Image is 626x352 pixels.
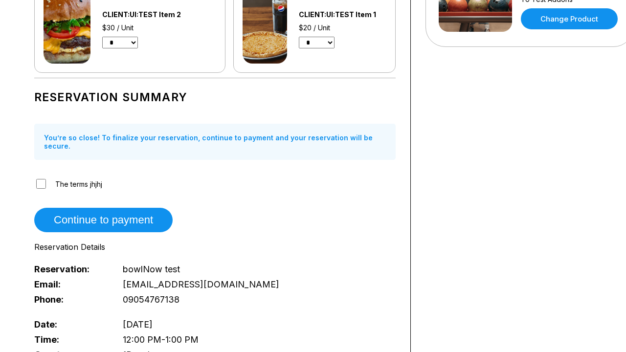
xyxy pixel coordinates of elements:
[34,242,396,252] div: Reservation Details
[34,264,107,274] span: Reservation:
[102,23,207,32] div: $30 / Unit
[102,10,207,19] div: CLIENT:UI:TEST Item 2
[123,319,153,330] span: [DATE]
[34,294,107,305] span: Phone:
[34,124,396,160] div: You’re so close! To finalize your reservation, continue to payment and your reservation will be s...
[521,8,618,29] a: Change Product
[299,23,386,32] div: $20 / Unit
[34,319,107,330] span: Date:
[34,208,173,232] button: Continue to payment
[34,334,107,345] span: Time:
[55,180,102,188] span: The terms jhjhj
[299,10,386,19] div: CLIENT:UI:TEST Item 1
[34,279,107,289] span: Email:
[123,334,199,345] span: 12:00 PM - 1:00 PM
[123,279,279,289] span: [EMAIL_ADDRESS][DOMAIN_NAME]
[123,294,179,305] span: 09054767138
[123,264,180,274] span: bowlNow test
[34,90,396,104] h1: Reservation Summary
